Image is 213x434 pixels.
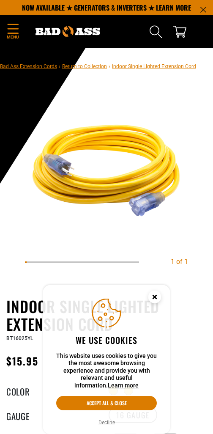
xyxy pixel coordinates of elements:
span: Menu [6,34,19,40]
a: Learn more [108,382,139,389]
summary: Menu [6,22,19,42]
span: Indoor Single Lighted Extension Cord [112,63,196,69]
span: $15.95 [6,353,38,368]
span: › [109,63,110,69]
img: Bad Ass Extension Cords [35,26,100,37]
h2: We use cookies [56,335,157,346]
button: Accept all & close [56,396,157,410]
legend: Gauge [6,409,49,420]
a: Return to Collection [62,63,107,69]
div: 1 of 1 [171,257,188,267]
h1: Indoor Single Lighted Extension Cord [6,297,207,333]
img: Yellow [25,85,188,249]
span: BT16025YL [6,335,33,341]
button: Decline [96,418,117,427]
span: › [59,63,60,69]
legend: Color [6,385,49,396]
summary: Search [149,25,163,38]
p: This website uses cookies to give you the most awesome browsing experience and provide you with r... [56,352,157,390]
